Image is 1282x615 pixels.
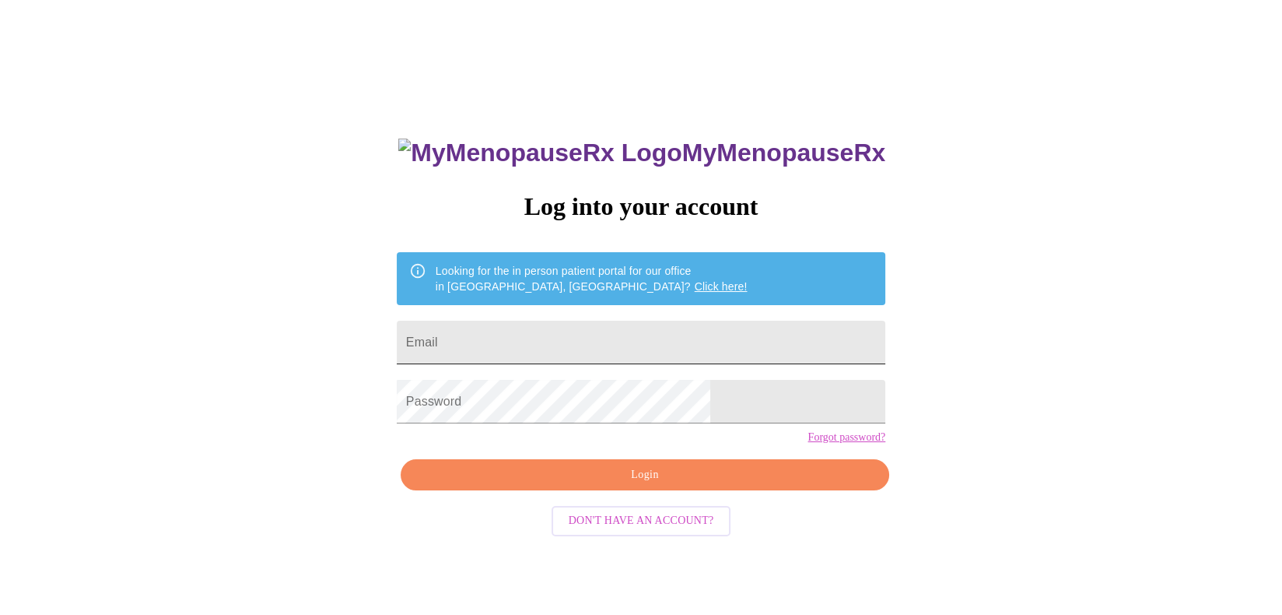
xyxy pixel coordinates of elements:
[569,511,714,531] span: Don't have an account?
[436,257,748,300] div: Looking for the in person patient portal for our office in [GEOGRAPHIC_DATA], [GEOGRAPHIC_DATA]?
[398,139,885,167] h3: MyMenopauseRx
[398,139,681,167] img: MyMenopauseRx Logo
[397,192,885,221] h3: Log into your account
[548,513,735,526] a: Don't have an account?
[552,506,731,536] button: Don't have an account?
[807,431,885,444] a: Forgot password?
[401,459,889,491] button: Login
[695,280,748,293] a: Click here!
[419,466,871,485] span: Login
